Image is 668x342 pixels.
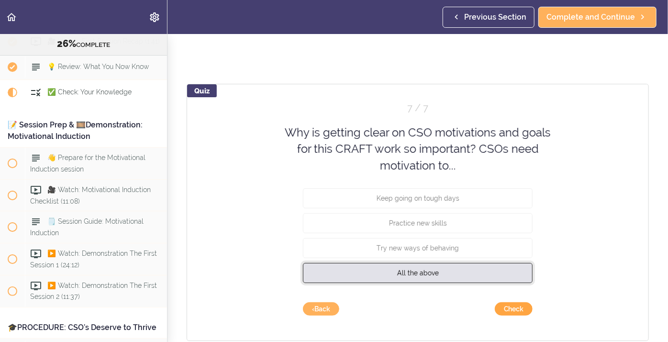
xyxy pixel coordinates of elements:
[30,250,157,269] span: ▶️ Watch: Demonstration The First Session 1 (24:12)
[30,186,151,205] span: 🎥 Watch: Motivational Induction Checklist (11:08)
[443,7,534,28] a: Previous Section
[30,218,144,237] span: 🗒️ Session Guide: Motivational Induction
[495,302,533,316] button: submit answer
[30,154,145,172] span: 👋 Prepare for the Motivational Induction session
[279,125,557,174] div: Why is getting clear on CSO motivations and goals for this CRAFT work so important? CSOs need mot...
[303,302,339,316] button: go back
[6,11,17,23] svg: Back to course curriculum
[12,38,155,50] div: COMPLETE
[303,238,533,258] button: Try new ways of behaving
[377,194,459,202] span: Keep going on tough days
[377,244,459,252] span: Try new ways of behaving
[47,88,132,96] span: ✅ Check: Your Knowledge
[546,11,635,23] span: Complete and Continue
[303,188,533,208] button: Keep going on tough days
[303,101,533,115] div: Question 7 out of 7
[30,282,157,301] span: ▶️ Watch: Demonstration The First Session 2 (11:37)
[397,269,439,277] span: All the above
[538,7,657,28] a: Complete and Continue
[303,263,533,283] button: All the above
[389,219,447,227] span: Practice new skills
[149,11,160,23] svg: Settings Menu
[464,11,526,23] span: Previous Section
[303,213,533,233] button: Practice new skills
[187,84,217,97] div: Quiz
[47,63,149,70] span: 💡 Review: What You Now Know
[57,38,76,49] span: 26%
